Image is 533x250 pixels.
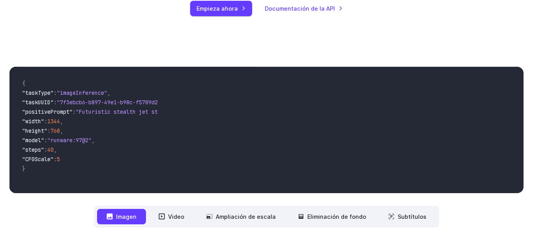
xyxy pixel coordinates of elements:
[47,118,60,125] span: 1344
[22,156,54,163] span: "CFGScale"
[73,108,76,115] span: :
[265,5,335,12] font: Documentación de la API
[54,89,57,96] span: :
[22,127,47,134] span: "height"
[54,146,57,153] span: ,
[22,99,54,106] span: "taskUUID"
[47,137,92,144] span: "runware:97@2"
[60,118,63,125] span: ,
[50,127,60,134] span: 768
[22,137,44,144] span: "model"
[107,89,110,96] span: ,
[398,213,426,220] font: Subtítulos
[190,1,252,16] a: Empieza ahora
[60,127,63,134] span: ,
[54,99,57,106] span: :
[22,89,54,96] span: "taskType"
[47,146,54,153] span: 40
[57,99,177,106] span: "7f3ebcb6-b897-49e1-b98c-f5789d2d40d7"
[307,213,366,220] font: Eliminación de fondo
[44,118,47,125] span: :
[116,213,137,220] font: Imagen
[57,156,60,163] span: 5
[92,137,95,144] span: ,
[57,89,107,96] span: "imageInference"
[44,146,47,153] span: :
[44,137,47,144] span: :
[22,80,25,87] span: {
[22,165,25,172] span: }
[76,108,363,115] span: "Futuristic stealth jet streaking through a neon-lit cityscape with glowing purple exhaust"
[196,5,238,12] font: Empieza ahora
[54,156,57,163] span: :
[22,118,44,125] span: "width"
[168,213,184,220] font: Video
[47,127,50,134] span: :
[216,213,276,220] font: Ampliación de escala
[22,146,44,153] span: "steps"
[265,4,343,13] a: Documentación de la API
[22,108,73,115] span: "positivePrompt"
